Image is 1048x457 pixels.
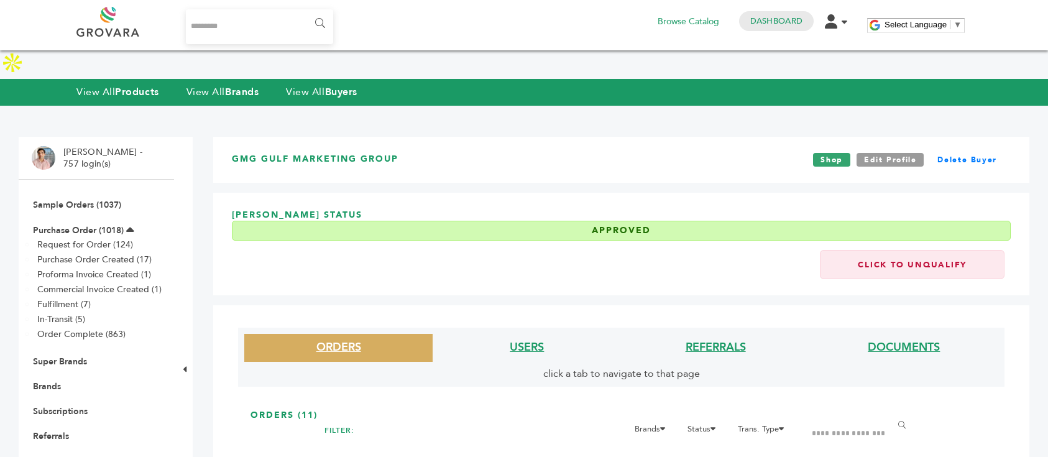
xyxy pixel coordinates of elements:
[33,405,88,417] a: Subscriptions
[186,85,259,99] a: View AllBrands
[251,409,992,422] h1: ORDERS (11)
[186,9,333,44] input: Search...
[820,250,1004,279] a: Click to Unqualify
[510,339,544,355] a: USERS
[33,430,69,442] a: Referrals
[325,85,357,99] strong: Buyers
[33,224,124,236] a: Purchase Order (1018)
[658,15,719,29] a: Browse Catalog
[954,20,962,29] span: ▼
[232,153,398,167] h3: GMG Gulf Marketing Group
[813,153,850,167] a: Shop
[628,422,679,443] li: Brands
[324,422,354,440] h2: FILTER:
[885,20,962,29] a: Select Language​
[37,254,152,265] a: Purchase Order Created (17)
[76,85,159,99] a: View AllProducts
[681,422,729,443] li: Status
[33,381,61,392] a: Brands
[33,199,121,211] a: Sample Orders (1037)
[857,153,924,167] a: Edit Profile
[37,298,91,310] a: Fulfillment (7)
[543,367,700,381] span: click a tab to navigate to that page
[63,146,145,170] li: [PERSON_NAME] - 757 login(s)
[37,313,85,325] a: In-Transit (5)
[885,20,947,29] span: Select Language
[33,356,87,367] a: Super Brands
[37,284,162,295] a: Commercial Invoice Created (1)
[37,269,151,280] a: Proforma Invoice Created (1)
[750,16,802,27] a: Dashboard
[225,85,259,99] strong: Brands
[950,20,950,29] span: ​
[732,422,797,443] li: Trans. Type
[802,422,898,446] input: Filter by keywords
[232,221,1011,241] div: Approved
[232,209,1011,250] h3: [PERSON_NAME] Status
[316,339,361,355] a: ORDERS
[286,85,357,99] a: View AllBuyers
[868,339,940,355] a: DOCUMENTS
[37,328,126,340] a: Order Complete (863)
[686,339,746,355] a: REFERRALS
[930,153,1004,167] a: Delete Buyer
[37,239,133,251] a: Request for Order (124)
[115,85,159,99] strong: Products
